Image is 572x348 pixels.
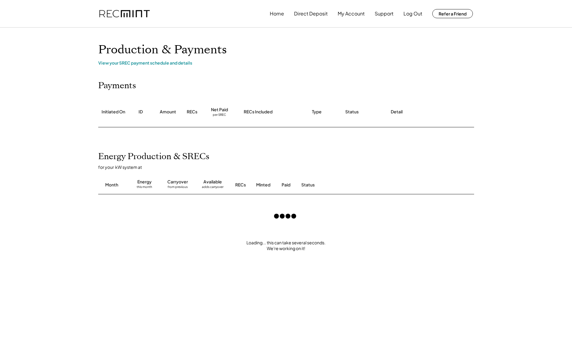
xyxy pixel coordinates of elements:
div: Loading... this can take several seconds. We're working on it! [92,240,480,252]
div: from previous [168,185,188,191]
div: Available [203,179,222,185]
div: Status [301,182,404,188]
div: Status [345,109,359,115]
div: Type [312,109,322,115]
div: RECs [235,182,246,188]
div: View your SREC payment schedule and details [98,60,474,65]
button: Refer a Friend [432,9,473,18]
div: Minted [256,182,270,188]
div: for your kW system at [98,164,480,170]
div: RECs Included [244,109,273,115]
div: Carryover [167,179,188,185]
div: Amount [160,109,176,115]
button: Log Out [403,8,422,20]
button: My Account [338,8,365,20]
div: ID [139,109,143,115]
div: Net Paid [211,107,228,113]
div: Paid [282,182,290,188]
button: Home [270,8,284,20]
div: Initiated On [102,109,125,115]
h1: Production & Payments [98,43,474,57]
button: Support [375,8,393,20]
img: recmint-logotype%403x.png [99,10,150,18]
div: per SREC [213,113,226,117]
h2: Energy Production & SRECs [98,152,209,162]
div: Energy [137,179,152,185]
div: Detail [391,109,403,115]
div: this month [137,185,152,191]
div: Month [105,182,118,188]
button: Direct Deposit [294,8,328,20]
div: adds carryover [202,185,223,191]
div: RECs [187,109,197,115]
h2: Payments [98,81,136,91]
